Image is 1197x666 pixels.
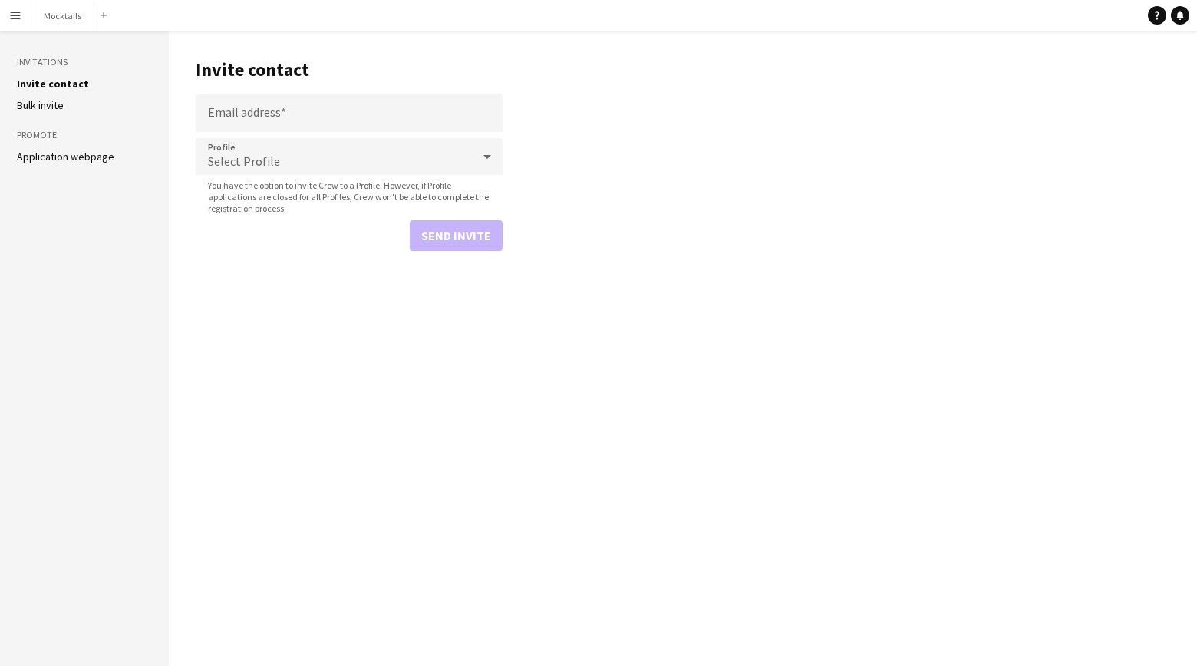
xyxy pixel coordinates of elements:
h3: Invitations [17,55,152,69]
span: Select Profile [208,153,280,169]
a: Invite contact [17,77,89,91]
h3: Promote [17,128,152,142]
a: Bulk invite [17,98,64,112]
button: Mocktails [31,1,94,31]
h1: Invite contact [196,58,503,81]
a: Application webpage [17,150,114,163]
span: You have the option to invite Crew to a Profile. However, if Profile applications are closed for ... [196,180,503,214]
